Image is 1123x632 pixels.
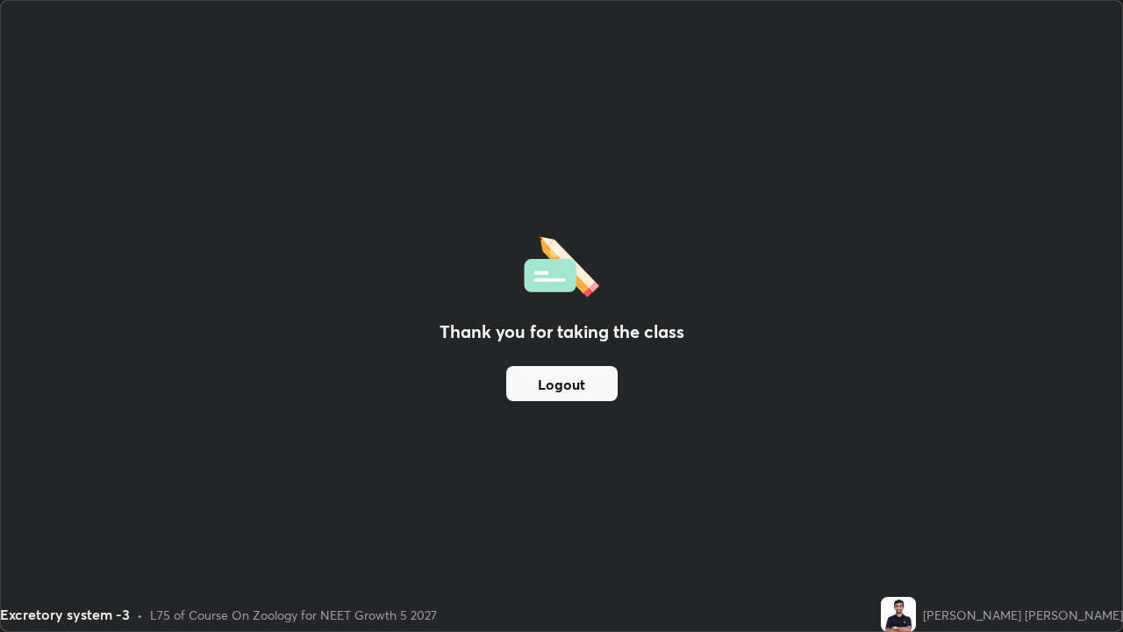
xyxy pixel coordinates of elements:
img: c9bf78d67bb745bc84438c2db92f5989.jpg [881,597,916,632]
div: • [137,606,143,624]
div: [PERSON_NAME] [PERSON_NAME] [923,606,1123,624]
h2: Thank you for taking the class [440,319,684,345]
div: L75 of Course On Zoology for NEET Growth 5 2027 [150,606,437,624]
button: Logout [506,366,618,401]
img: offlineFeedback.1438e8b3.svg [524,231,599,298]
